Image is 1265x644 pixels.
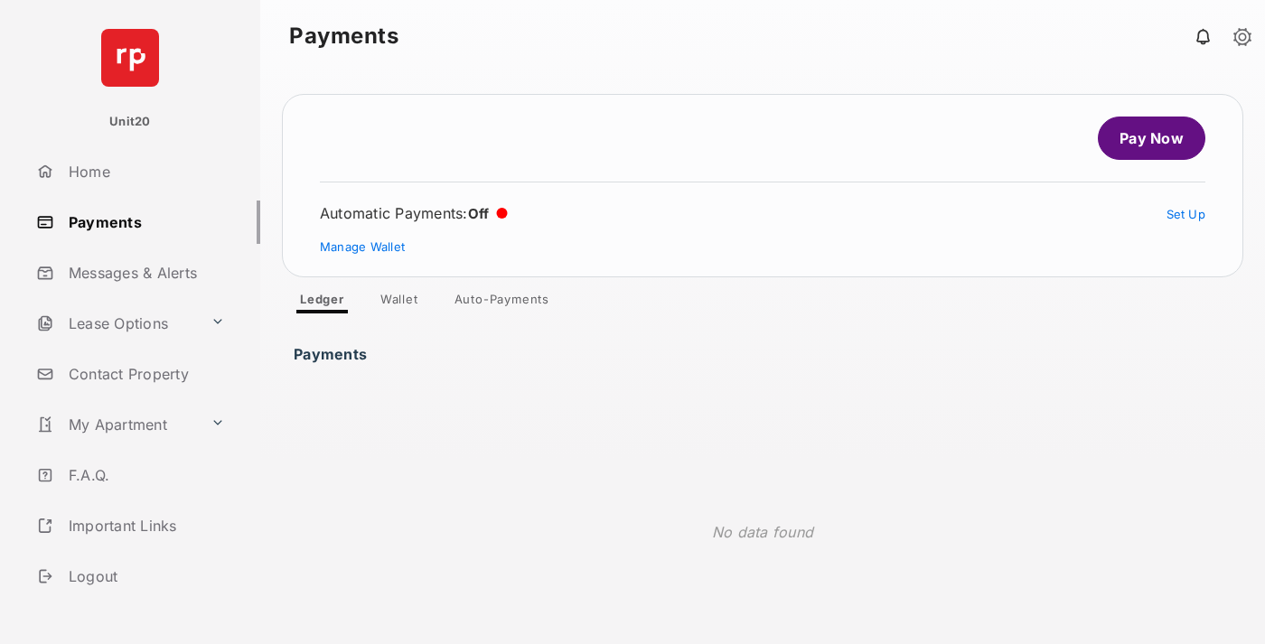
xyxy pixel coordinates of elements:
a: Wallet [366,292,433,313]
a: Home [29,150,260,193]
a: Logout [29,555,260,598]
strong: Payments [289,25,398,47]
a: Lease Options [29,302,203,345]
h3: Payments [294,346,372,353]
a: Ledger [286,292,359,313]
a: F.A.Q. [29,453,260,497]
a: Contact Property [29,352,260,396]
a: Set Up [1167,207,1206,221]
div: Automatic Payments : [320,204,508,222]
img: svg+xml;base64,PHN2ZyB4bWxucz0iaHR0cDovL3d3dy53My5vcmcvMjAwMC9zdmciIHdpZHRoPSI2NCIgaGVpZ2h0PSI2NC... [101,29,159,87]
span: Off [468,205,490,222]
a: Auto-Payments [440,292,564,313]
p: Unit20 [109,113,151,131]
a: Important Links [29,504,232,547]
p: No data found [712,521,813,543]
a: Payments [29,201,260,244]
a: Messages & Alerts [29,251,260,294]
a: My Apartment [29,403,203,446]
a: Manage Wallet [320,239,405,254]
